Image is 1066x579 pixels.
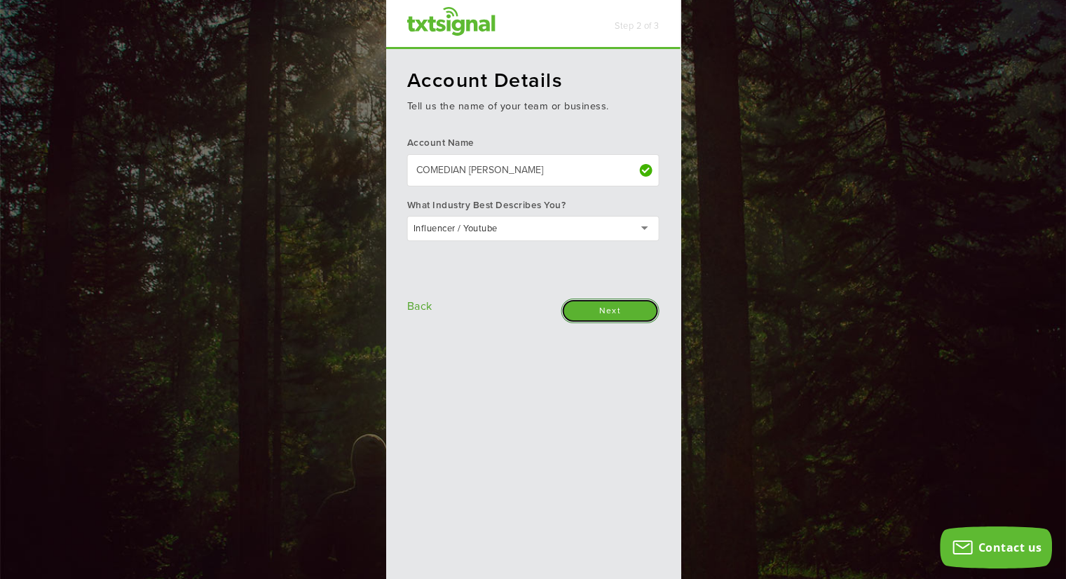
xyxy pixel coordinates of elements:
[407,154,660,186] input: Your account name
[407,2,496,40] a: txtsignal
[407,199,566,212] label: What industry best describes you?
[414,222,498,235] div: Influencer / Youtube
[940,526,1052,568] button: Contact us
[407,70,660,93] h1: Account Details
[615,8,660,44] div: Step 2 of 3
[407,299,432,313] a: Back
[407,137,474,150] label: Account Name
[978,540,1042,555] span: Contact us
[561,299,660,323] input: Next
[407,100,660,114] p: Tell us the name of your team or business.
